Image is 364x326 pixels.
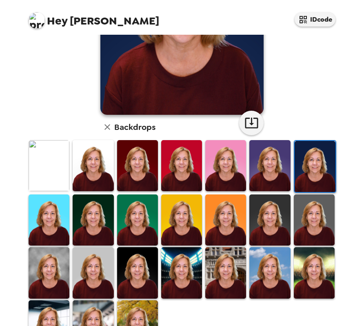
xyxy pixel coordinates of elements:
[29,12,45,29] img: profile pic
[114,121,155,134] h6: Backdrops
[29,8,159,27] span: [PERSON_NAME]
[29,140,69,191] img: Original
[295,12,335,27] button: IDcode
[47,13,67,28] span: Hey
